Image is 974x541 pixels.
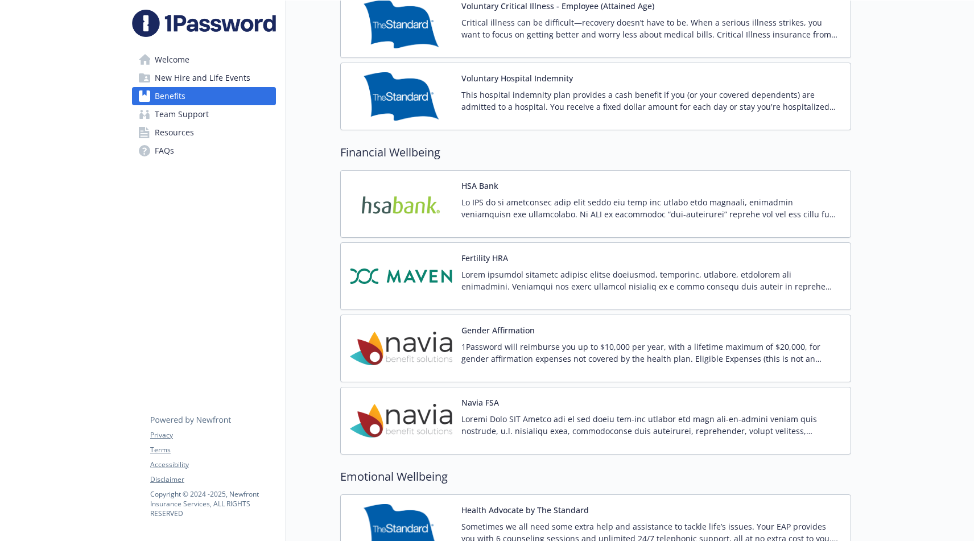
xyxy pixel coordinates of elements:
[150,474,275,485] a: Disclaimer
[132,69,276,87] a: New Hire and Life Events
[150,445,275,455] a: Terms
[150,460,275,470] a: Accessibility
[461,269,841,292] p: Lorem ipsumdol sitametc adipisc elitse doeiusmod, temporinc, utlabore, etdolorem ali enimadmini. ...
[461,341,841,365] p: 1Password will reimburse you up to $10,000 per year, with a lifetime maximum of $20,000, for gend...
[461,504,589,516] button: Health Advocate by The Standard
[461,324,535,336] button: Gender Affirmation
[461,180,498,192] button: HSA Bank
[132,51,276,69] a: Welcome
[461,89,841,113] p: This hospital indemnity plan provides a cash benefit if you (or your covered dependents) are admi...
[350,397,452,445] img: Navia Benefit Solutions carrier logo
[461,252,508,264] button: Fertility HRA
[350,324,452,373] img: Navia Benefit Solutions carrier logo
[155,123,194,142] span: Resources
[150,489,275,518] p: Copyright © 2024 - 2025 , Newfront Insurance Services, ALL RIGHTS RESERVED
[461,72,573,84] button: Voluntary Hospital Indemnity
[132,87,276,105] a: Benefits
[155,87,185,105] span: Benefits
[132,123,276,142] a: Resources
[461,413,841,437] p: Loremi Dolo SIT Ametco adi el sed doeiu tem-inc utlabor etd magn ali-en-admini veniam quis nostru...
[350,252,452,300] img: Maven carrier logo
[155,69,250,87] span: New Hire and Life Events
[155,142,174,160] span: FAQs
[461,196,841,220] p: Lo IPS do si ametconsec adip elit seddo eiu temp inc utlabo etdo magnaali, enimadmin veniamquisn ...
[155,105,209,123] span: Team Support
[461,16,841,40] p: Critical illness can be difficult—recovery doesn’t have to be. When a serious illness strikes, yo...
[461,397,499,408] button: Navia FSA
[132,105,276,123] a: Team Support
[155,51,189,69] span: Welcome
[340,144,851,161] h2: Financial Wellbeing
[132,142,276,160] a: FAQs
[150,430,275,440] a: Privacy
[340,468,851,485] h2: Emotional Wellbeing
[350,180,452,228] img: HSA Bank carrier logo
[350,72,452,121] img: Standard Insurance Company carrier logo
